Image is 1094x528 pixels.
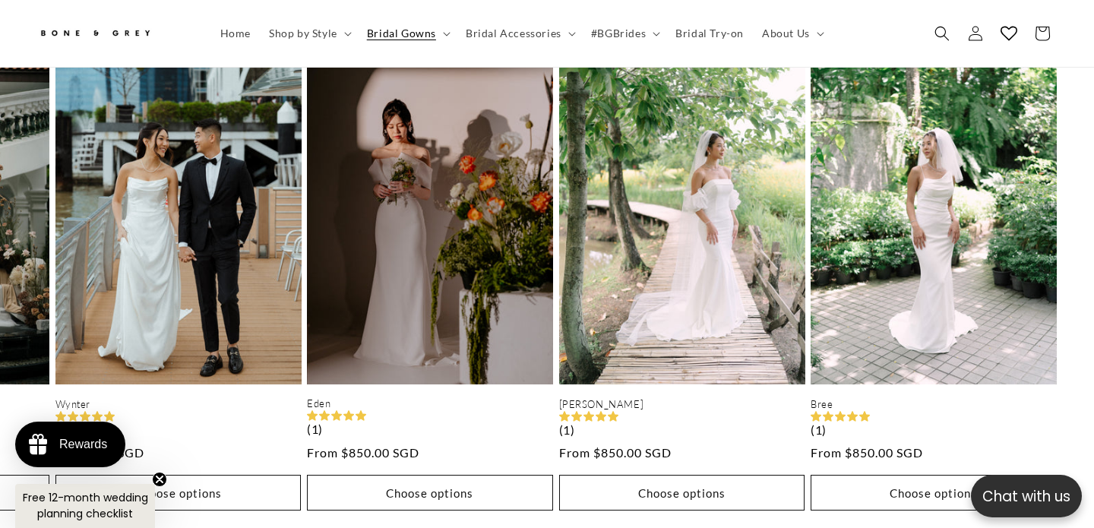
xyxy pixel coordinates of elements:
span: About Us [762,27,810,40]
img: Bone and Grey Bridal [38,21,152,46]
div: Rewards [59,438,107,451]
a: Wynter [55,398,302,411]
p: Chat with us [971,485,1082,507]
span: Bridal Accessories [466,27,561,40]
a: Bree [811,398,1057,411]
button: Choose options [307,475,553,511]
span: Bridal Try-on [675,27,744,40]
a: Eden [307,397,553,410]
button: Open chatbox [971,475,1082,517]
summary: Search [925,17,959,50]
a: Home [211,17,260,49]
button: Choose options [55,475,302,511]
span: #BGBrides [591,27,646,40]
div: Free 12-month wedding planning checklistClose teaser [15,484,155,528]
button: Choose options [559,475,805,511]
summary: Shop by Style [260,17,358,49]
span: Free 12-month wedding planning checklist [23,490,148,521]
span: Shop by Style [269,27,337,40]
span: Bridal Gowns [367,27,436,40]
summary: Bridal Gowns [358,17,457,49]
summary: #BGBrides [582,17,666,49]
a: [PERSON_NAME] [559,398,805,411]
summary: Bridal Accessories [457,17,582,49]
a: Bone and Grey Bridal [33,15,196,52]
a: Bridal Try-on [666,17,753,49]
summary: About Us [753,17,830,49]
button: Choose options [811,475,1057,511]
span: Home [220,27,251,40]
button: Close teaser [152,472,167,487]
